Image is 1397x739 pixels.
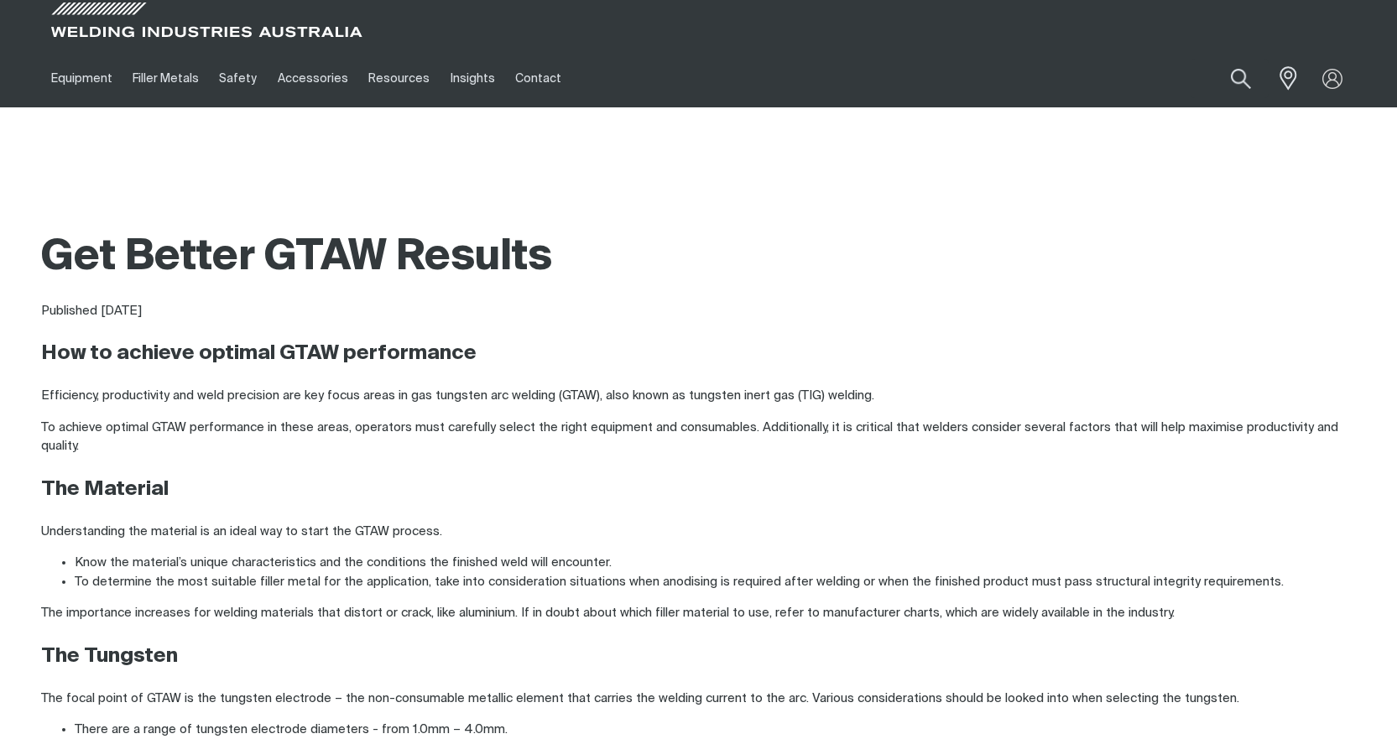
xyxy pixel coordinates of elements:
h3: How to achieve optimal GTAW performance [41,341,1357,367]
a: Filler Metals [122,49,209,107]
input: Product name or item number... [1191,59,1269,98]
p: The importance increases for welding materials that distort or crack, like aluminium. If in doubt... [41,604,1357,623]
a: Resources [358,49,440,107]
li: To determine the most suitable filler metal for the application, take into consideration situatio... [75,573,1357,592]
a: Equipment [41,49,122,107]
h3: The Material [41,476,1357,502]
nav: Main [41,49,1028,107]
div: Published [DATE] [41,302,1357,321]
h1: Get Better GTAW Results [41,231,552,285]
a: Safety [209,49,267,107]
a: Insights [440,49,504,107]
p: Efficiency, productivity and weld precision are key focus areas in gas tungsten arc welding (GTAW... [41,387,1357,406]
a: Accessories [268,49,358,107]
p: To achieve optimal GTAW performance in these areas, operators must carefully select the right equ... [41,419,1357,456]
p: The focal point of GTAW is the tungsten electrode – the non-consumable metallic element that carr... [41,690,1357,709]
a: Contact [505,49,571,107]
h3: The Tungsten [41,643,1357,669]
li: Know the material’s unique characteristics and the conditions the finished weld will encounter. [75,554,1357,573]
p: Understanding the material is an ideal way to start the GTAW process. [41,523,1357,542]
